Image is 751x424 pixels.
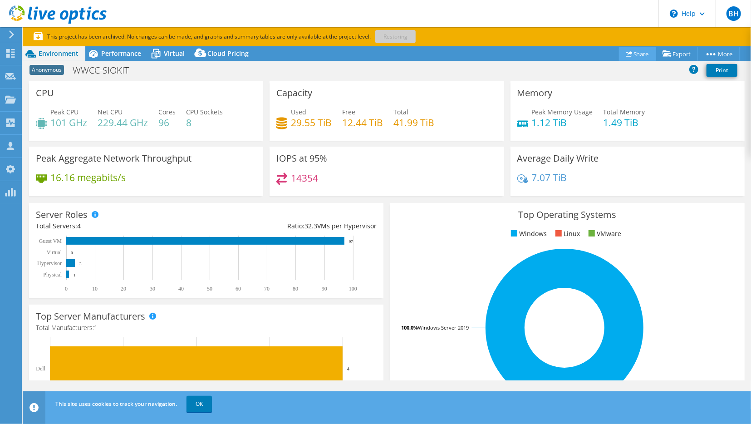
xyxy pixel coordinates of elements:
[186,108,223,116] span: CPU Sockets
[36,323,377,333] h4: Total Manufacturers:
[36,221,206,231] div: Total Servers:
[418,324,469,331] tspan: Windows Server 2019
[36,153,191,163] h3: Peak Aggregate Network Throughput
[71,251,73,255] text: 0
[291,173,318,183] h4: 14354
[349,286,357,292] text: 100
[342,108,355,116] span: Free
[92,286,98,292] text: 10
[150,286,155,292] text: 30
[342,118,383,128] h4: 12.44 TiB
[532,118,593,128] h4: 1.12 TiB
[37,260,62,266] text: Hypervisor
[55,400,177,408] span: This site uses cookies to track your navigation.
[121,286,126,292] text: 20
[291,118,332,128] h4: 29.55 TiB
[39,49,79,58] span: Environment
[69,65,143,75] h1: WWCC-SIOKIT
[164,49,185,58] span: Virtual
[158,118,176,128] h4: 96
[586,229,622,239] li: VMware
[77,222,81,230] span: 4
[393,108,408,116] span: Total
[349,239,353,244] text: 97
[43,271,62,278] text: Physical
[207,286,212,292] text: 50
[178,286,184,292] text: 40
[304,222,317,230] span: 32.3
[397,210,737,220] h3: Top Operating Systems
[36,210,88,220] h3: Server Roles
[553,229,580,239] li: Linux
[98,108,123,116] span: Net CPU
[50,118,87,128] h4: 101 GHz
[517,153,599,163] h3: Average Daily Write
[401,324,418,331] tspan: 100.0%
[36,88,54,98] h3: CPU
[509,229,547,239] li: Windows
[186,118,223,128] h4: 8
[101,49,141,58] span: Performance
[36,311,145,321] h3: Top Server Manufacturers
[36,365,45,372] text: Dell
[206,221,377,231] div: Ratio: VMs per Hypervisor
[276,153,327,163] h3: IOPS at 95%
[34,32,478,42] p: This project has been archived. No changes can be made, and graphs and summary tables are only av...
[276,88,312,98] h3: Capacity
[74,273,76,277] text: 1
[47,249,62,256] text: Virtual
[707,64,737,77] a: Print
[604,118,645,128] h4: 1.49 TiB
[726,6,741,21] span: BH
[29,65,64,75] span: Anonymous
[322,286,327,292] text: 90
[264,286,270,292] text: 70
[393,118,434,128] h4: 41.99 TiB
[656,47,698,61] a: Export
[65,286,68,292] text: 0
[293,286,298,292] text: 80
[532,173,567,182] h4: 7.07 TiB
[604,108,645,116] span: Total Memory
[291,108,306,116] span: Used
[670,10,678,18] svg: \n
[517,88,553,98] h3: Memory
[347,366,350,371] text: 4
[158,108,176,116] span: Cores
[79,261,82,266] text: 3
[207,49,249,58] span: Cloud Pricing
[532,108,593,116] span: Peak Memory Usage
[187,396,212,412] a: OK
[98,118,148,128] h4: 229.44 GHz
[697,47,740,61] a: More
[39,238,62,244] text: Guest VM
[619,47,656,61] a: Share
[50,173,126,182] h4: 16.16 megabits/s
[236,286,241,292] text: 60
[50,108,79,116] span: Peak CPU
[94,323,98,332] span: 1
